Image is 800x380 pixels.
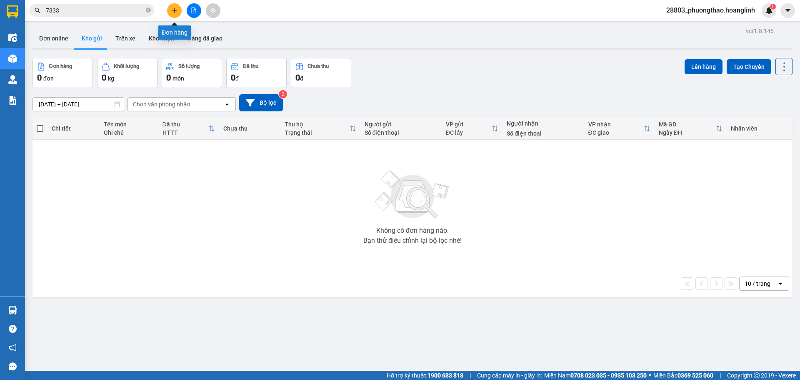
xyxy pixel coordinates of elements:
[162,121,209,128] div: Đã thu
[660,5,762,15] span: 28803_phuongthao.hoanglinh
[363,237,462,244] div: Bạn thử điều chỉnh lại bộ lọc nhé!
[158,118,220,140] th: Toggle SortBy
[659,121,716,128] div: Mã GD
[365,121,437,128] div: Người gửi
[659,129,716,136] div: Ngày ĐH
[104,129,154,136] div: Ghi chú
[279,90,287,98] sup: 2
[780,3,795,18] button: caret-down
[777,280,784,287] svg: open
[46,6,144,15] input: Tìm tên, số ĐT hoặc mã đơn
[32,28,75,48] button: Đơn online
[146,8,151,13] span: close-circle
[649,374,651,377] span: ⚪️
[291,58,351,88] button: Chưa thu0đ
[280,118,360,140] th: Toggle SortBy
[771,4,774,10] span: 1
[754,372,760,378] span: copyright
[470,371,471,380] span: |
[108,75,114,82] span: kg
[765,7,773,14] img: icon-new-feature
[178,63,200,69] div: Số lượng
[655,118,727,140] th: Toggle SortBy
[8,54,17,63] img: warehouse-icon
[191,8,197,13] span: file-add
[8,75,17,84] img: warehouse-icon
[8,306,17,315] img: warehouse-icon
[371,166,454,224] img: svg+xml;base64,PHN2ZyBjbGFzcz0ibGlzdC1wbHVnX19zdmciIHhtbG5zPSJodHRwOi8vd3d3LnczLm9yZy8yMDAwL3N2Zy...
[109,28,142,48] button: Trên xe
[102,73,106,83] span: 0
[142,28,181,48] button: Kho nhận
[172,8,177,13] span: plus
[9,344,17,352] span: notification
[588,121,644,128] div: VP nhận
[770,4,776,10] sup: 1
[300,75,303,82] span: đ
[37,73,42,83] span: 0
[442,118,503,140] th: Toggle SortBy
[677,372,713,379] strong: 0369 525 060
[653,371,713,380] span: Miền Bắc
[167,3,182,18] button: plus
[784,7,792,14] span: caret-down
[49,63,72,69] div: Đơn hàng
[307,63,329,69] div: Chưa thu
[32,58,93,88] button: Đơn hàng0đơn
[588,129,644,136] div: ĐC giao
[477,371,542,380] span: Cung cấp máy in - giấy in:
[427,372,463,379] strong: 1900 633 818
[172,75,184,82] span: món
[181,28,229,48] button: Hàng đã giao
[746,26,774,35] div: ver 1.8.146
[187,3,201,18] button: file-add
[75,28,109,48] button: Kho gửi
[507,120,580,127] div: Người nhận
[223,125,276,132] div: Chưa thu
[231,73,235,83] span: 0
[35,8,40,13] span: search
[33,98,124,111] input: Select a date range.
[226,58,287,88] button: Đã thu0đ
[376,227,449,234] div: Không có đơn hàng nào.
[243,63,258,69] div: Đã thu
[584,118,655,140] th: Toggle SortBy
[162,58,222,88] button: Số lượng0món
[570,372,647,379] strong: 0708 023 035 - 0935 103 250
[52,125,95,132] div: Chi tiết
[8,96,17,105] img: solution-icon
[97,58,157,88] button: Khối lượng0kg
[104,121,154,128] div: Tên món
[685,59,722,74] button: Lên hàng
[239,94,283,111] button: Bộ lọc
[210,8,216,13] span: aim
[544,371,647,380] span: Miền Nam
[8,33,17,42] img: warehouse-icon
[446,121,492,128] div: VP gửi
[720,371,721,380] span: |
[162,129,209,136] div: HTTT
[235,75,239,82] span: đ
[295,73,300,83] span: 0
[446,129,492,136] div: ĐC lấy
[133,100,190,108] div: Chọn văn phòng nhận
[745,279,770,288] div: 10 / trang
[43,75,54,82] span: đơn
[387,371,463,380] span: Hỗ trợ kỹ thuật:
[206,3,220,18] button: aim
[224,101,230,108] svg: open
[285,129,350,136] div: Trạng thái
[9,325,17,333] span: question-circle
[114,63,139,69] div: Khối lượng
[166,73,171,83] span: 0
[7,5,18,18] img: logo-vxr
[146,7,151,15] span: close-circle
[285,121,350,128] div: Thu hộ
[9,362,17,370] span: message
[731,125,788,132] div: Nhân viên
[727,59,771,74] button: Tạo Chuyến
[507,130,580,137] div: Số điện thoại
[365,129,437,136] div: Số điện thoại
